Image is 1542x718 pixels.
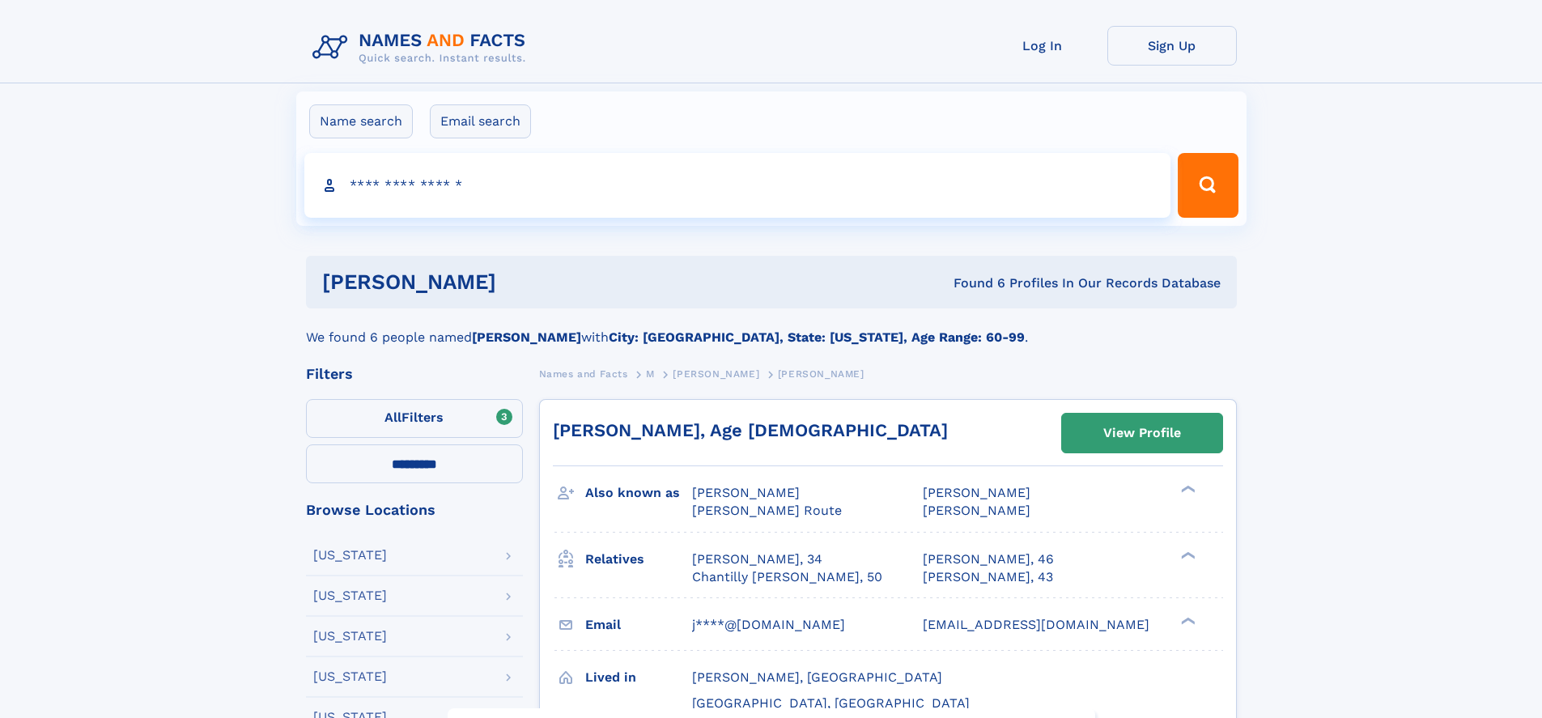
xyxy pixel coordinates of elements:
[1107,26,1237,66] a: Sign Up
[692,568,882,586] a: Chantilly [PERSON_NAME], 50
[384,410,401,425] span: All
[306,399,523,438] label: Filters
[724,274,1221,292] div: Found 6 Profiles In Our Records Database
[313,670,387,683] div: [US_STATE]
[585,611,692,639] h3: Email
[923,550,1054,568] a: [PERSON_NAME], 46
[306,503,523,517] div: Browse Locations
[978,26,1107,66] a: Log In
[585,546,692,573] h3: Relatives
[692,695,970,711] span: [GEOGRAPHIC_DATA], [GEOGRAPHIC_DATA]
[923,503,1030,518] span: [PERSON_NAME]
[778,368,864,380] span: [PERSON_NAME]
[673,363,759,384] a: [PERSON_NAME]
[304,153,1171,218] input: search input
[1062,414,1222,452] a: View Profile
[923,617,1149,632] span: [EMAIL_ADDRESS][DOMAIN_NAME]
[923,568,1053,586] a: [PERSON_NAME], 43
[430,104,531,138] label: Email search
[646,363,655,384] a: M
[1177,484,1196,495] div: ❯
[1177,550,1196,560] div: ❯
[553,420,948,440] a: [PERSON_NAME], Age [DEMOGRAPHIC_DATA]
[609,329,1025,345] b: City: [GEOGRAPHIC_DATA], State: [US_STATE], Age Range: 60-99
[923,485,1030,500] span: [PERSON_NAME]
[472,329,581,345] b: [PERSON_NAME]
[313,630,387,643] div: [US_STATE]
[313,549,387,562] div: [US_STATE]
[1177,615,1196,626] div: ❯
[306,308,1237,347] div: We found 6 people named with .
[692,550,822,568] a: [PERSON_NAME], 34
[306,26,539,70] img: Logo Names and Facts
[692,485,800,500] span: [PERSON_NAME]
[585,664,692,691] h3: Lived in
[692,669,942,685] span: [PERSON_NAME], [GEOGRAPHIC_DATA]
[585,479,692,507] h3: Also known as
[1178,153,1238,218] button: Search Button
[673,368,759,380] span: [PERSON_NAME]
[646,368,655,380] span: M
[539,363,628,384] a: Names and Facts
[322,272,725,292] h1: [PERSON_NAME]
[313,589,387,602] div: [US_STATE]
[309,104,413,138] label: Name search
[692,503,842,518] span: [PERSON_NAME] Route
[1103,414,1181,452] div: View Profile
[306,367,523,381] div: Filters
